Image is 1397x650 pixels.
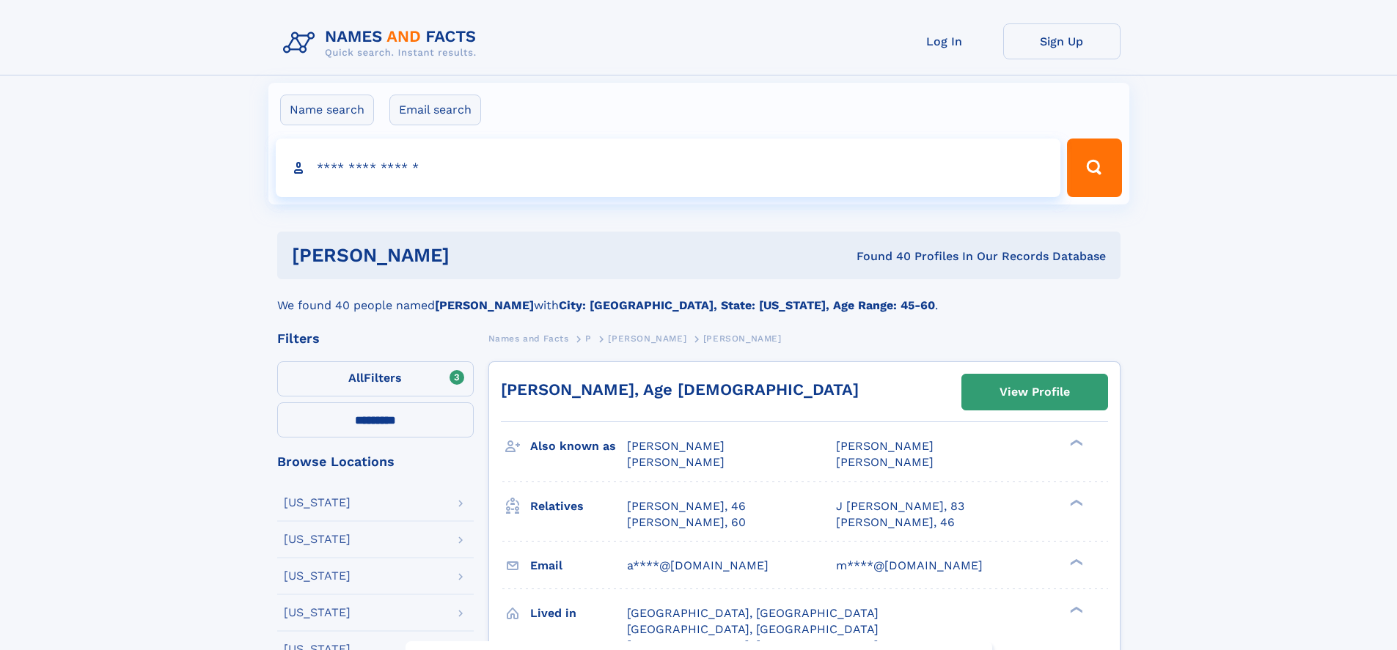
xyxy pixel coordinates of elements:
[488,329,569,347] a: Names and Facts
[585,329,592,347] a: P
[653,248,1106,265] div: Found 40 Profiles In Our Records Database
[1066,605,1084,614] div: ❯
[530,601,627,626] h3: Lived in
[836,498,964,514] a: J [PERSON_NAME], 83
[836,514,955,531] a: [PERSON_NAME], 46
[284,607,351,618] div: [US_STATE]
[627,439,725,453] span: [PERSON_NAME]
[1000,375,1070,409] div: View Profile
[389,95,481,125] label: Email search
[277,332,474,345] div: Filters
[627,606,879,620] span: [GEOGRAPHIC_DATA], [GEOGRAPHIC_DATA]
[1066,557,1084,566] div: ❯
[559,298,935,312] b: City: [GEOGRAPHIC_DATA], State: [US_STATE], Age Range: 45-60
[530,553,627,578] h3: Email
[276,139,1061,197] input: search input
[836,439,934,453] span: [PERSON_NAME]
[284,570,351,582] div: [US_STATE]
[277,455,474,468] div: Browse Locations
[277,361,474,396] label: Filters
[1066,438,1084,448] div: ❯
[1067,139,1121,197] button: Search Button
[348,371,364,385] span: All
[530,494,627,519] h3: Relatives
[284,533,351,545] div: [US_STATE]
[277,23,488,63] img: Logo Names and Facts
[284,497,351,509] div: [US_STATE]
[585,333,592,344] span: P
[703,333,782,344] span: [PERSON_NAME]
[886,23,1003,59] a: Log In
[1066,498,1084,507] div: ❯
[627,455,725,469] span: [PERSON_NAME]
[292,246,653,265] h1: [PERSON_NAME]
[277,279,1121,314] div: We found 40 people named with .
[501,380,859,399] a: [PERSON_NAME], Age [DEMOGRAPHIC_DATA]
[627,498,746,514] a: [PERSON_NAME], 46
[435,298,534,312] b: [PERSON_NAME]
[530,434,627,459] h3: Also known as
[627,622,879,636] span: [GEOGRAPHIC_DATA], [GEOGRAPHIC_DATA]
[608,333,686,344] span: [PERSON_NAME]
[280,95,374,125] label: Name search
[962,374,1107,410] a: View Profile
[627,514,746,531] a: [PERSON_NAME], 60
[1003,23,1121,59] a: Sign Up
[608,329,686,347] a: [PERSON_NAME]
[836,455,934,469] span: [PERSON_NAME]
